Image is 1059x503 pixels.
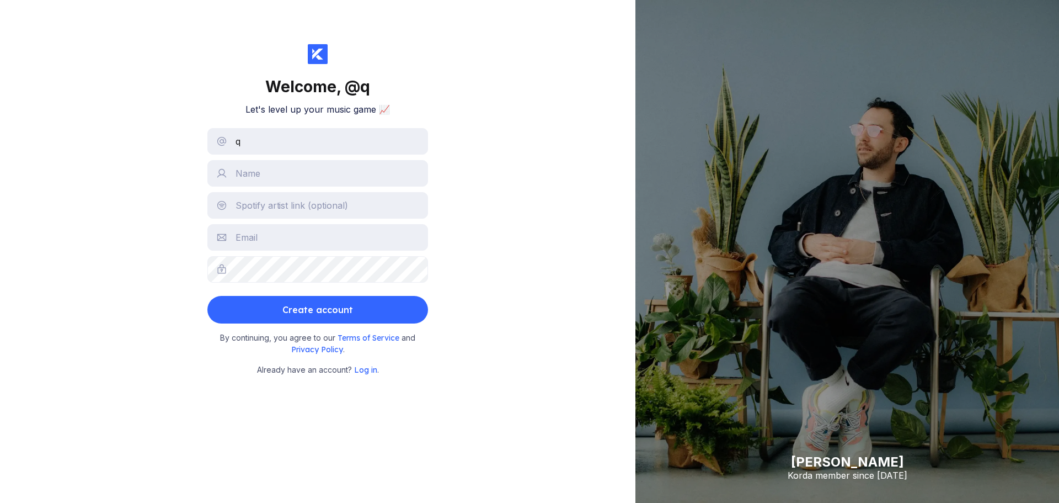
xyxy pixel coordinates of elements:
input: Username [207,128,428,155]
a: Privacy Policy [291,345,343,354]
input: Email [207,224,428,251]
span: q [360,77,370,96]
div: Create account [282,299,353,321]
small: By continuing, you agree to our and . [213,332,422,355]
div: [PERSON_NAME] [788,454,907,470]
input: Spotify artist link (optional) [207,192,428,219]
span: Terms of Service [338,333,402,343]
span: Log in [354,365,377,375]
button: Create account [207,296,428,324]
span: @ [345,77,360,96]
small: Already have an account? . [257,364,379,376]
div: Welcome, [265,77,370,96]
a: Terms of Service [338,333,402,342]
h2: Let's level up your music game 📈 [245,104,390,115]
div: Korda member since [DATE] [788,470,907,481]
a: Log in [354,365,377,374]
input: Name [207,160,428,187]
